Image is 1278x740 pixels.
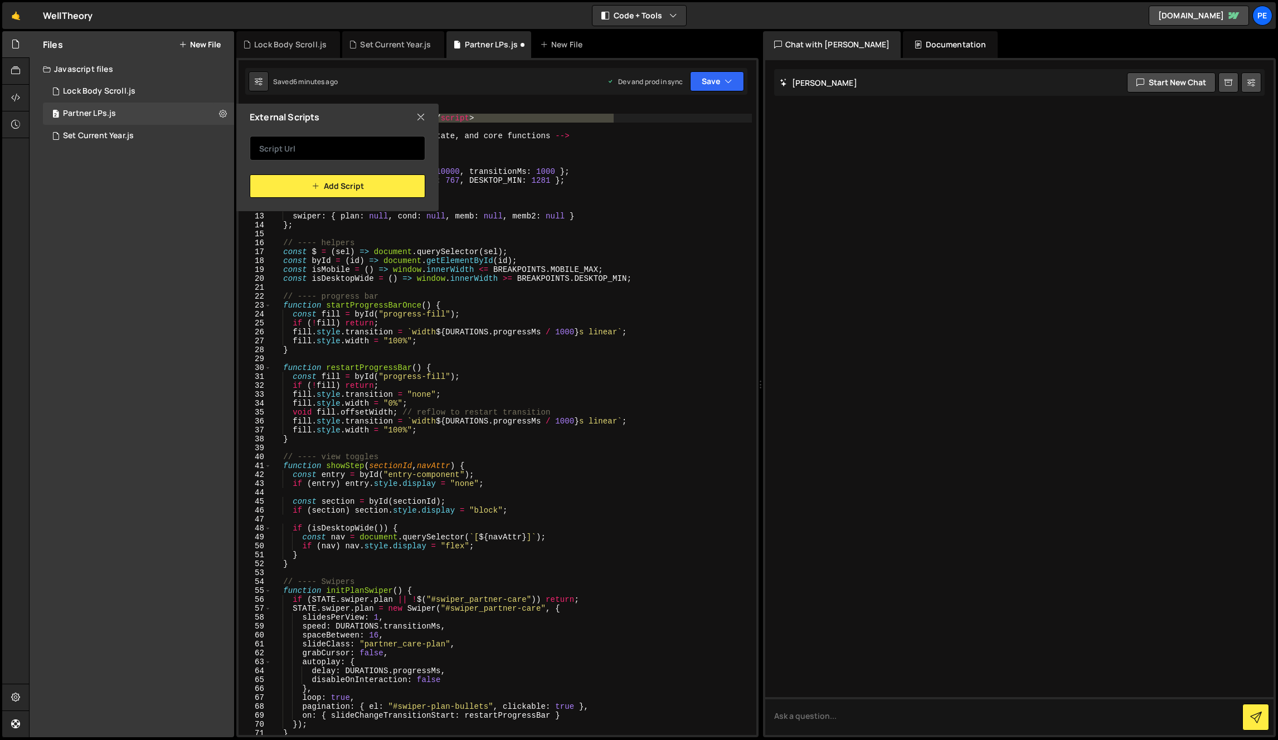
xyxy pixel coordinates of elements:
div: 41 [239,461,271,470]
div: 53 [239,568,271,577]
a: 🤙 [2,2,30,29]
div: 6 minutes ago [293,77,338,86]
h2: Files [43,38,63,51]
div: 20 [239,274,271,283]
button: Save [690,71,744,91]
div: 18 [239,256,271,265]
div: 63 [239,658,271,666]
div: 36 [239,417,271,426]
h2: [PERSON_NAME] [780,77,857,88]
div: 60 [239,631,271,640]
div: 31 [239,372,271,381]
div: 16 [239,238,271,247]
div: 43 [239,479,271,488]
button: Add Script [250,174,425,198]
div: 54 [239,577,271,586]
div: 26 [239,328,271,337]
div: 45 [239,497,271,506]
div: New File [540,39,587,50]
div: 22 [239,292,271,301]
div: 46 [239,506,271,515]
div: 51 [239,551,271,559]
div: 25 [239,319,271,328]
div: WellTheory [43,9,93,22]
div: 15879/42362.js [43,80,234,103]
div: 55 [239,586,271,595]
div: 62 [239,649,271,658]
div: 27 [239,337,271,345]
div: 24 [239,310,271,319]
a: Pe [1252,6,1272,26]
div: 19 [239,265,271,274]
div: 65 [239,675,271,684]
div: 30 [239,363,271,372]
div: 48 [239,524,271,533]
div: 58 [239,613,271,622]
div: Lock Body Scroll.js [63,86,135,96]
div: 69 [239,711,271,720]
div: 42 [239,470,271,479]
div: 67 [239,693,271,702]
div: 29 [239,354,271,363]
div: 40 [239,452,271,461]
div: 14 [239,221,271,230]
a: [DOMAIN_NAME] [1149,6,1249,26]
div: 66 [239,684,271,693]
div: 49 [239,533,271,542]
button: Code + Tools [592,6,686,26]
div: 52 [239,559,271,568]
div: 35 [239,408,271,417]
div: 57 [239,604,271,613]
div: Partner LPs.js [43,103,234,125]
div: 68 [239,702,271,711]
div: 37 [239,426,271,435]
div: 28 [239,345,271,354]
div: Saved [273,77,338,86]
div: 13 [239,212,271,221]
h2: External Scripts [250,111,320,123]
div: 59 [239,622,271,631]
div: Documentation [903,31,997,58]
div: 38 [239,435,271,444]
button: Start new chat [1127,72,1216,93]
div: Set Current Year.js [63,131,134,141]
div: 21 [239,283,271,292]
div: 44 [239,488,271,497]
div: Lock Body Scroll.js [254,39,327,50]
div: 39 [239,444,271,452]
span: 2 [52,110,59,119]
div: 64 [239,666,271,675]
div: Javascript files [30,58,234,80]
div: 23 [239,301,271,310]
div: 15 [239,230,271,238]
button: New File [179,40,221,49]
div: 56 [239,595,271,604]
div: 17 [239,247,271,256]
div: 47 [239,515,271,524]
div: Set Current Year.js [360,39,431,50]
div: 50 [239,542,271,551]
div: Partner LPs.js [63,109,116,119]
div: 61 [239,640,271,649]
div: 15879/44768.js [43,125,234,147]
div: 32 [239,381,271,390]
input: Script Url [250,136,425,160]
div: 33 [239,390,271,399]
div: Chat with [PERSON_NAME] [763,31,901,58]
div: 70 [239,720,271,729]
div: Partner LPs.js [465,39,518,50]
div: 34 [239,399,271,408]
div: 71 [239,729,271,738]
div: Dev and prod in sync [607,77,683,86]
